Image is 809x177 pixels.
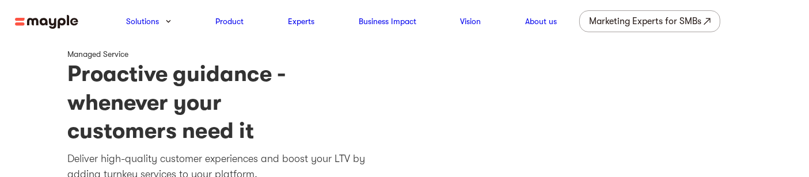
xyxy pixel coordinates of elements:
div: Managed Service [68,48,742,60]
img: mayple-logo [15,15,78,29]
a: Product [215,14,244,28]
h1: Proactive guidance - whenever your customers need it [68,60,742,145]
a: Experts [288,14,314,28]
img: arrow-down [166,20,171,23]
div: Marketing Experts for SMBs [589,13,701,29]
a: Marketing Experts for SMBs [579,10,720,32]
a: Solutions [126,14,159,28]
a: Business Impact [359,14,416,28]
a: About us [525,14,557,28]
a: Vision [461,14,481,28]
